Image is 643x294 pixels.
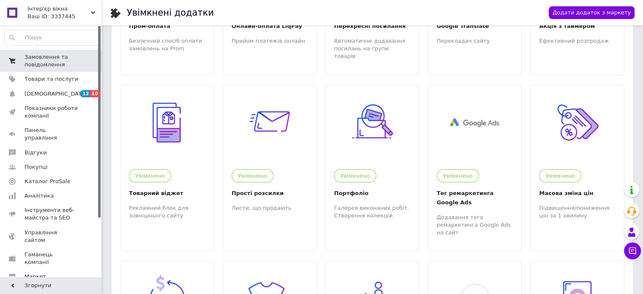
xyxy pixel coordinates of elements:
[624,242,641,259] button: Чат з покупцем
[27,13,101,20] div: Ваш ID: 3337445
[25,149,47,157] span: Відгуки
[549,6,635,19] a: Додати додаток з маркету
[25,273,46,280] span: Маркет
[25,126,78,142] span: Панель управління
[25,75,78,83] span: Товари та послуги
[437,169,479,182] div: Увімкнено
[129,169,171,182] div: Увімкнено
[437,189,513,207] div: Тег ремаркетинга Google Ads
[334,189,410,198] div: Портфоліо
[25,163,47,171] span: Покупці
[232,169,274,182] div: Увімкнено
[120,85,214,243] a: 32УвімкненоТоварний віджетРекламний блок для зовнішнього сайту
[90,90,100,97] span: 10
[346,96,398,148] img: 39
[129,204,205,220] div: Рекламний блок для зовнішнього сайту
[80,90,90,97] span: 12
[25,251,78,266] span: Гаманець компанії
[232,37,308,45] div: Прийом платежів онлайн
[437,214,513,237] div: Додавання тега ремаркетинга Google Ads на сайт
[334,169,376,182] div: Увімкнено
[244,96,296,148] img: 33
[25,53,78,69] span: Замовлення та повідомлення
[141,96,193,148] img: 32
[129,22,205,31] div: Пром-оплата
[437,22,513,31] div: Google Translate
[25,104,78,120] span: Показники роботи компанії
[539,37,616,45] div: Ефективний розпродаж
[334,204,410,220] div: Галерея виконаних робіт. Створення колекцій
[437,37,513,45] div: Перекладач сайту
[25,90,87,98] span: [DEMOGRAPHIC_DATA]
[539,189,616,198] div: Масова зміна цін
[531,85,624,243] a: 92УвімкненоМасова зміна цінПідвищення/пониження цін за 1 хвилину
[539,169,581,182] div: Увімкнено
[25,192,54,200] span: Аналітика
[551,96,603,148] img: 92
[334,37,410,60] div: Автоматичне додавання посилань на групи товарів
[326,85,419,243] a: 39УвімкненоПортфоліоГалерея виконаних робіт. Створення колекцій
[232,189,308,198] div: Прості розсилки
[27,5,91,13] span: Інтер'єр вікна
[539,22,616,31] div: Акція з таймером
[25,206,78,222] span: Інструменти веб-майстра та SEO
[5,30,99,45] input: Пошук
[129,37,205,52] div: Безпечний спосіб оплати замовлень на Prom
[127,8,214,17] div: Увімкнені додатки
[129,189,205,198] div: Товарний віджет
[232,22,308,31] div: Онлайн-оплата LiqPay
[539,204,616,220] div: Підвищення/пониження цін за 1 хвилину
[25,178,70,185] span: Каталог ProSale
[232,204,308,212] div: Листи, що продають
[223,85,317,243] a: 33УвімкненоПрості розсилкиЛисти, що продають
[25,229,78,244] span: Управління сайтом
[428,85,522,243] a: 59УвімкненоТег ремаркетинга Google AdsДодавання тега ремаркетинга Google Ads на сайт
[445,113,505,132] img: 59
[334,22,410,31] div: Перехресні посилання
